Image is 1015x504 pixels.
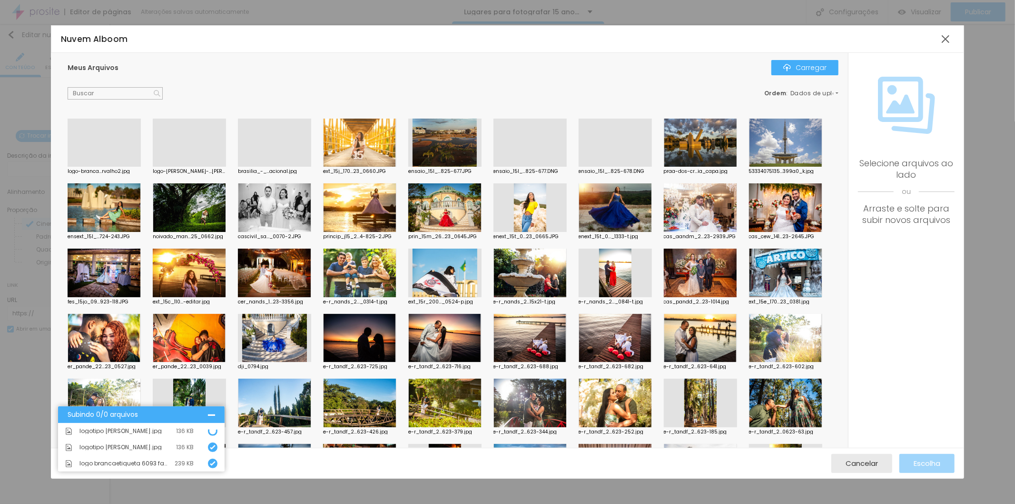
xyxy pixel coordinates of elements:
font: cer_nands_1...23-3356.jpg [238,298,303,305]
font: cascivil_sa..._0070-2.JPG [238,233,301,240]
font: Cancelar [846,458,878,468]
button: Cancelar [831,454,892,473]
font: e-r_nands_2..._0314-t.jpg [323,298,387,305]
font: ext_15j_170...23_0660.JPG [323,168,386,175]
font: e-r_tandf_2...623-379.jpg [408,428,472,435]
font: er_pande_22...23_0527.jpg [68,363,136,370]
img: Ícone [878,77,935,134]
font: Escolha [914,458,940,468]
img: Ícone [65,428,72,435]
font: 136 KB [176,427,194,435]
font: ext_15c_110...-editar.jpg [153,298,210,305]
font: 53334075135...399a0_k.jpg [749,168,814,175]
font: e-r_nands_2...15x21-t.jpg [493,298,556,305]
font: Ordem [764,89,787,97]
font: er_pande_22...23_0039.jpg [153,363,221,370]
font: Subindo 0/0 arquivos [68,410,138,419]
font: enext_15t_0..._1333-t.jpg [579,233,639,240]
font: ext_15r_200..._0524-p.jpg [408,298,473,305]
font: e-r_tandf_2...623-457.jpg [238,428,302,435]
font: e-r_tandf_2...623-682.jpg [579,363,644,370]
font: e-r_nands_2..._0841-t.jpg [579,298,643,305]
font: e-r_tandf_2...623-185.jpg [664,428,727,435]
font: cas_cew_141...23-2645.JPG [749,233,815,240]
font: e-r_tandf_2...623-344.jpg [493,428,557,435]
font: : [786,89,788,97]
img: Ícone [154,90,160,97]
font: praa-dos-cr...ia_capa.jpg [664,168,728,175]
font: ou [902,187,911,196]
font: e-r_tandf_2...623-716.jpg [408,363,471,370]
font: e-r_tandf_2...623-725.jpg [323,363,387,370]
font: Dados de upload [790,89,846,97]
font: ensaio_15l_...825-677.JPG [408,168,472,175]
font: e-r_tandf_2...623-252.jpg [579,428,644,435]
font: 136 KB [176,443,194,451]
font: cas_aandm_2...23-2939.JPG [664,233,736,240]
font: enext_15t_0...23_0665.JPG [493,233,559,240]
img: Ícone [210,444,216,450]
font: princip_j15_2...4-825-2.JPG [323,233,392,240]
input: Buscar [68,87,163,100]
font: noivado_man...25_0662.jpg [153,233,223,240]
font: Meus Arquivos [68,63,118,72]
font: logotipo [PERSON_NAME].jpg [79,443,162,451]
font: Carregar [796,63,827,72]
font: Nuvem Alboom [61,33,128,45]
font: ext_15e_170...23_0381.jpg [749,298,810,305]
img: Ícone [783,64,791,71]
button: Escolha [899,454,955,473]
font: prin_15m_26...23_0645.JPG [408,233,477,240]
font: ensaio_15l_...825-678.DNG [579,168,645,175]
font: fes_15jo_09...923-118.JPG [68,298,128,305]
font: Selecione arquivos ao lado [859,157,953,181]
font: brasilia_-_...acional.jpg [238,168,297,175]
img: Ícone [65,444,72,451]
font: e-r_tandf_2...0623-63.jpg [749,428,814,435]
font: e-r_tandf_2...623-426.jpg [323,428,388,435]
img: Ícone [65,460,72,467]
font: dji_0794.jpg [238,363,268,370]
font: Arraste e solte para subir novos arquivos [862,202,950,226]
font: e-r_tandf_2...623-688.jpg [493,363,559,370]
font: logo-branca...rvalho2.jpg [68,168,130,175]
font: ensext_15l_...724-243.JPG [68,233,130,240]
font: cas_pandd_2...23-1014.jpg [664,298,729,305]
font: logo-[PERSON_NAME]-...[PERSON_NAME].jpg [153,168,261,175]
font: 239 KB [175,459,194,467]
font: e-r_tandf_2...623-641.jpg [664,363,727,370]
font: ensaio_15l_...825-677.DNG [493,168,559,175]
font: logotipo [PERSON_NAME].jpg [79,427,162,435]
font: logo brancaetiqueta 6093 fabio carvalho2.jpg [79,459,216,467]
button: ÍconeCarregar [771,60,838,75]
font: e-r_tandf_2...623-602.jpg [749,363,814,370]
img: Ícone [210,461,216,466]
